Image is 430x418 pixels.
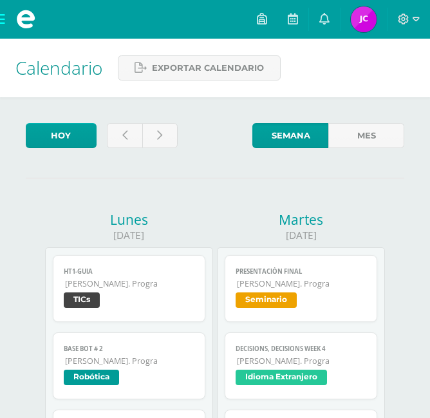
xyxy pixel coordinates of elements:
span: [PERSON_NAME]. Progra [65,356,194,366]
span: Calendario [15,55,102,80]
div: Lunes [45,211,213,229]
span: Presentación final [236,267,366,276]
div: [DATE] [45,229,213,242]
span: Exportar calendario [152,56,264,80]
a: Hoy [26,123,97,148]
div: Martes [217,211,385,229]
span: Base bot # 2 [64,345,194,353]
a: Presentación final[PERSON_NAME]. PrograSeminario [225,255,377,322]
span: Seminario [236,292,297,308]
span: HT1-Guia [64,267,194,276]
a: Base bot # 2[PERSON_NAME]. PrograRobótica [53,332,205,399]
span: Idioma Extranjero [236,370,327,385]
span: [PERSON_NAME]. Progra [237,278,366,289]
span: [PERSON_NAME]. Progra [237,356,366,366]
a: Mes [328,123,404,148]
span: Decisions, Decisions week 4 [236,345,366,353]
span: TICs [64,292,100,308]
a: Semana [252,123,328,148]
img: 4549e869bd1a71b294ac60c510dba8c5.png [351,6,377,32]
a: Decisions, Decisions week 4[PERSON_NAME]. PrograIdioma Extranjero [225,332,377,399]
div: [DATE] [217,229,385,242]
a: Exportar calendario [118,55,281,81]
span: Robótica [64,370,119,385]
span: [PERSON_NAME]. Progra [65,278,194,289]
a: HT1-Guia[PERSON_NAME]. PrograTICs [53,255,205,322]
